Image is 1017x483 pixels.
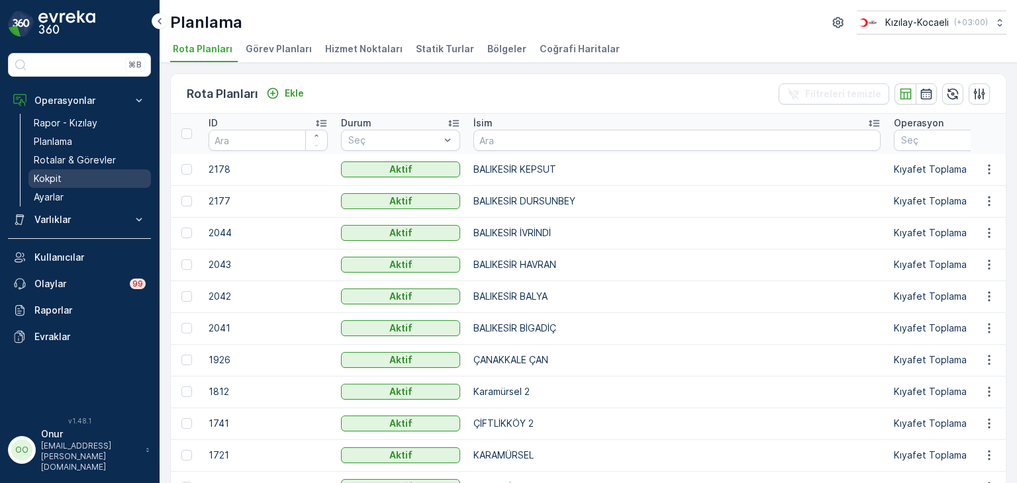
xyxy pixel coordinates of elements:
td: KARAMÜRSEL [467,439,887,471]
div: Toggle Row Selected [181,323,192,333]
p: Operasyon [894,116,944,130]
td: 1721 [202,439,334,471]
td: BALIKESİR HAVRAN [467,249,887,281]
div: Toggle Row Selected [181,450,192,461]
p: Olaylar [34,277,122,290]
button: Filtreleri temizle [779,83,889,105]
td: ÇANAKKALE ÇAN [467,344,887,376]
a: Raporlar [8,297,151,324]
p: Seç [901,134,993,147]
p: ⌘B [128,60,142,70]
div: Toggle Row Selected [181,291,192,302]
p: Seç [348,134,440,147]
a: Planlama [28,132,151,151]
p: Planlama [34,135,72,148]
button: Aktif [341,161,460,177]
td: 2177 [202,185,334,217]
button: Aktif [341,288,460,304]
span: Hizmet Noktaları [325,42,403,56]
td: 2041 [202,312,334,344]
button: OOOnur[EMAIL_ADDRESS][PERSON_NAME][DOMAIN_NAME] [8,427,151,472]
td: BALIKESİR BİGADİÇ [467,312,887,344]
button: Ekle [261,85,309,101]
input: Ara [209,130,328,151]
p: Aktif [389,226,412,240]
p: Ayarlar [34,191,64,204]
img: k%C4%B1z%C4%B1lay_0jL9uU1.png [857,15,880,30]
span: Görev Planları [246,42,312,56]
span: Bölgeler [487,42,526,56]
button: Aktif [341,447,460,463]
p: Aktif [389,258,412,271]
p: ( +03:00 ) [954,17,988,28]
button: Aktif [341,384,460,400]
p: Kızılay-Kocaeli [885,16,949,29]
p: Planlama [170,12,242,33]
p: ID [209,116,218,130]
p: Aktif [389,290,412,303]
button: Aktif [341,320,460,336]
img: logo_dark-DEwI_e13.png [38,11,95,37]
a: Kokpit [28,169,151,188]
p: Aktif [389,449,412,462]
p: İsim [473,116,493,130]
span: Rota Planları [173,42,232,56]
button: Aktif [341,352,460,368]
p: Aktif [389,195,412,208]
div: Toggle Row Selected [181,164,192,175]
p: Rapor - Kızılay [34,116,97,130]
a: Kullanıcılar [8,244,151,271]
a: Olaylar99 [8,271,151,297]
a: Rotalar & Görevler [28,151,151,169]
p: Evraklar [34,330,146,343]
td: Karamürsel 2 [467,376,887,408]
div: OO [11,439,32,461]
p: Raporlar [34,304,146,317]
button: Kızılay-Kocaeli(+03:00) [857,11,1006,34]
p: Aktif [389,385,412,398]
p: Filtreleri temizle [805,87,881,101]
button: Aktif [341,225,460,241]
button: Varlıklar [8,206,151,233]
div: Toggle Row Selected [181,355,192,365]
span: Coğrafi Haritalar [540,42,620,56]
img: logo [8,11,34,37]
p: Aktif [389,163,412,176]
td: 1812 [202,376,334,408]
button: Aktif [341,416,460,431]
td: 2042 [202,281,334,312]
p: Aktif [389,322,412,335]
button: Operasyonlar [8,87,151,114]
p: Kokpit [34,172,62,185]
td: ÇİFTLİKKÖY 2 [467,408,887,439]
input: Ara [473,130,881,151]
div: Toggle Row Selected [181,259,192,270]
p: Onur [41,427,139,441]
p: Kullanıcılar [34,251,146,264]
p: Operasyonlar [34,94,124,107]
p: Durum [341,116,371,130]
td: 2178 [202,154,334,185]
p: Aktif [389,417,412,430]
div: Toggle Row Selected [181,386,192,397]
div: Toggle Row Selected [181,418,192,429]
div: Toggle Row Selected [181,196,192,206]
button: Aktif [341,257,460,273]
td: 1741 [202,408,334,439]
td: 2044 [202,217,334,249]
td: BALIKESİR KEPSUT [467,154,887,185]
td: 1926 [202,344,334,376]
p: Aktif [389,353,412,367]
p: Varlıklar [34,213,124,226]
a: Ayarlar [28,188,151,206]
td: BALIKESİR DURSUNBEY [467,185,887,217]
p: [EMAIL_ADDRESS][PERSON_NAME][DOMAIN_NAME] [41,441,139,472]
span: v 1.48.1 [8,417,151,425]
button: Aktif [341,193,460,209]
td: BALIKESİR İVRİNDİ [467,217,887,249]
p: Ekle [285,87,304,100]
p: 99 [132,279,143,289]
a: Evraklar [8,324,151,350]
p: Rota Planları [187,85,258,103]
div: Toggle Row Selected [181,228,192,238]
